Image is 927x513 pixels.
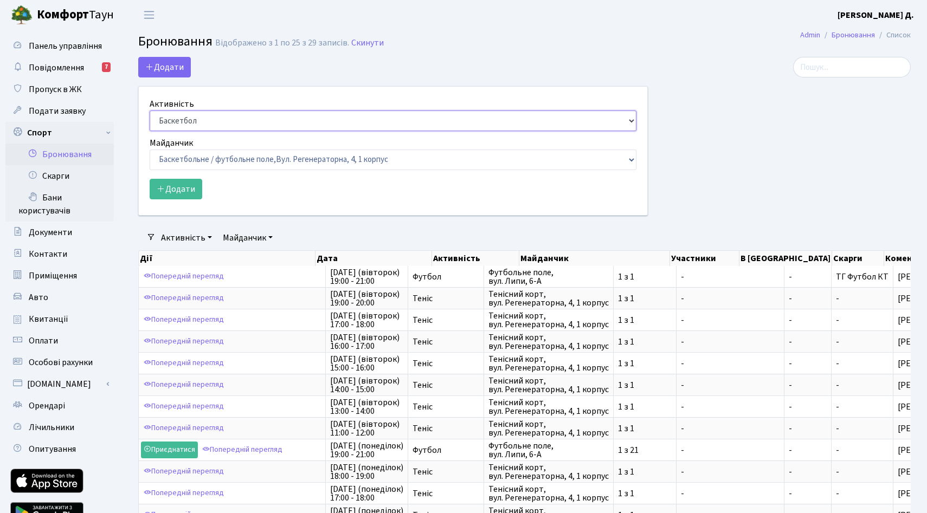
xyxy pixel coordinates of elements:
a: Особові рахунки [5,352,114,373]
th: В [GEOGRAPHIC_DATA] [739,251,832,266]
a: Лічильники [5,417,114,438]
span: Теніс [413,467,479,476]
span: [DATE] (вівторок) 15:00 - 16:00 [330,355,403,372]
span: Авто [29,291,48,303]
span: - [789,337,827,346]
button: Додати [138,57,191,77]
span: Теніс [413,381,479,389]
span: Тенісний корт, вул. Регенераторна, 4, 1 корпус [488,463,609,480]
span: - [789,402,827,411]
span: Футбольне поле, вул. Липи, 6-А [488,268,609,285]
span: - [681,489,780,498]
a: Попередній перегляд [141,355,227,372]
span: - [681,381,780,389]
a: Документи [5,222,114,243]
span: - [836,358,839,369]
b: [PERSON_NAME] Д. [838,9,914,21]
span: 1 з 1 [618,316,672,324]
span: Подати заявку [29,105,86,117]
a: Попередній перегляд [141,485,227,502]
span: 1 з 1 [618,337,672,346]
button: Переключити навігацію [136,6,163,24]
th: Дата [316,251,432,266]
a: Пропуск в ЖК [5,79,114,100]
span: [DATE] (вівторок) 14:00 - 15:00 [330,376,403,394]
a: Повідомлення7 [5,57,114,79]
a: Подати заявку [5,100,114,122]
span: 1 з 1 [618,381,672,389]
span: - [681,467,780,476]
span: Тенісний корт, вул. Регенераторна, 4, 1 корпус [488,398,609,415]
span: ТГ Футбол КТ [836,271,889,283]
a: Авто [5,287,114,308]
th: Участники [670,251,739,266]
span: Бронювання [138,32,213,51]
span: Лічильники [29,421,74,433]
span: Повідомлення [29,62,84,74]
span: - [789,424,827,433]
a: Оплати [5,330,114,352]
span: Контакти [29,248,67,260]
span: Тенісний корт, вул. Регенераторна, 4, 1 корпус [488,355,609,372]
a: Попередній перегляд [141,420,227,437]
span: Пропуск в ЖК [29,83,82,95]
a: Бронювання [5,144,114,165]
span: - [681,359,780,368]
span: 1 з 1 [618,467,672,476]
span: 1 з 1 [618,424,672,433]
label: Активність [150,98,194,111]
a: Панель управління [5,35,114,57]
span: [DATE] (понеділок) 17:00 - 18:00 [330,485,403,502]
span: Квитанції [29,313,68,325]
span: - [681,316,780,324]
th: Дії [139,251,316,266]
a: Попередній перегляд [141,333,227,350]
span: Теніс [413,359,479,368]
span: Панель управління [29,40,102,52]
a: Admin [800,29,820,41]
b: Комфорт [37,6,89,23]
a: Попередній перегляд [141,290,227,307]
a: Попередній перегляд [141,311,227,328]
span: Приміщення [29,270,77,282]
span: Теніс [413,337,479,346]
span: [DATE] (понеділок) 18:00 - 19:00 [330,463,403,480]
li: Список [875,29,911,41]
a: Опитування [5,438,114,460]
img: logo.png [11,4,33,26]
span: Таун [37,6,114,24]
span: - [836,314,839,326]
a: [DOMAIN_NAME] [5,373,114,395]
nav: breadcrumb [784,24,927,47]
span: 1 з 1 [618,294,672,303]
span: Тенісний корт, вул. Регенераторна, 4, 1 корпус [488,290,609,307]
a: Орендарі [5,395,114,417]
span: - [836,379,839,391]
span: Особові рахунки [29,356,93,368]
span: Тенісний корт, вул. Регенераторна, 4, 1 корпус [488,376,609,394]
span: - [836,401,839,413]
button: Додати [150,179,202,199]
span: Тенісний корт, вул. Регенераторна, 4, 1 корпус [488,311,609,329]
th: Активність [432,251,519,266]
a: Попередній перегляд [141,268,227,285]
span: - [789,381,827,389]
span: Теніс [413,402,479,411]
span: [DATE] (вівторок) 11:00 - 12:00 [330,420,403,437]
span: - [681,294,780,303]
span: - [789,272,827,281]
span: [DATE] (вівторок) 19:00 - 20:00 [330,290,403,307]
a: Попередній перегляд [141,398,227,415]
span: - [789,294,827,303]
span: - [789,316,827,324]
a: Контакти [5,243,114,265]
span: - [681,424,780,433]
a: Майданчик [218,229,277,247]
span: Теніс [413,424,479,433]
span: [DATE] (вівторок) 19:00 - 21:00 [330,268,403,285]
a: Квитанції [5,308,114,330]
span: - [681,272,780,281]
span: - [789,359,827,368]
span: [DATE] (вівторок) 13:00 - 14:00 [330,398,403,415]
span: Теніс [413,294,479,303]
